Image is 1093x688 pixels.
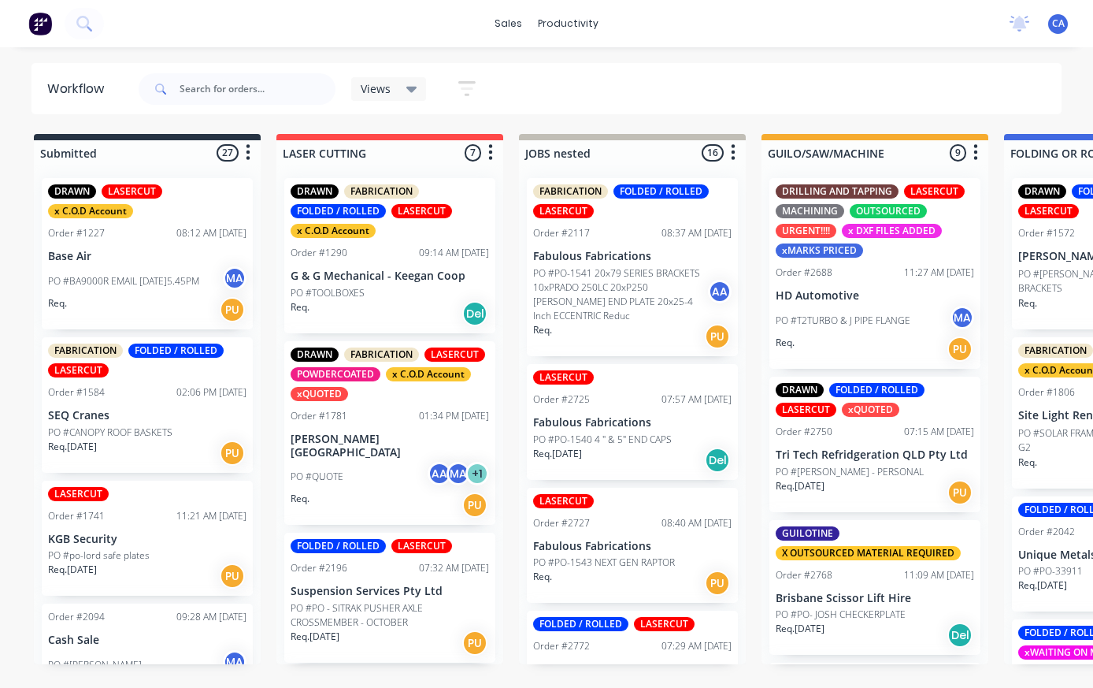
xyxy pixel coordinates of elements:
[533,570,552,584] p: Req.
[28,12,52,35] img: Factory
[176,509,246,523] div: 11:21 AM [DATE]
[842,403,899,417] div: xQUOTED
[291,348,339,362] div: DRAWN
[842,224,942,238] div: x DXF FILES ADDED
[533,250,732,263] p: Fabulous Fabrications
[102,184,162,199] div: LASERCUT
[48,658,142,672] p: PO #[PERSON_NAME]
[284,178,495,333] div: DRAWNFABRICATIONFOLDED / ROLLEDLASERCUTx C.O.D AccountOrder #129009:14 AM [DATE]G & G Mechanical ...
[220,297,245,322] div: PU
[527,178,738,356] div: FABRICATIONFOLDED / ROLLEDLASERCUTOrder #211708:37 AM [DATE]Fabulous FabricationsPO #PO-1541 20x7...
[705,571,730,596] div: PU
[533,494,594,508] div: LASERCUT
[48,509,105,523] div: Order #1741
[48,610,105,624] div: Order #2094
[947,337,973,362] div: PU
[291,470,343,484] p: PO #QUOTE
[533,433,672,447] p: PO #PO-1540 4 " & 5" END CAPS
[661,639,732,653] div: 07:29 AM [DATE]
[829,383,924,397] div: FOLDED / ROLLED
[776,465,924,479] p: PO #[PERSON_NAME] - PERSONAL
[462,493,487,518] div: PU
[48,296,67,311] p: Req.
[48,344,123,358] div: FABRICATION
[291,585,489,598] p: Suspension Services Pty Ltd
[361,80,391,97] span: Views
[533,266,708,323] p: PO #PO-1541 20x79 SERIES BRACKETS 10xPRADO 250LC 20xP250 [PERSON_NAME] END PLATE 20x25-4 Inch ECC...
[769,178,980,369] div: DRILLING AND TAPPINGLASERCUTMACHININGOUTSOURCEDURGENT!!!!x DXF FILES ADDEDxMARKS PRICEDOrder #268...
[1018,385,1075,400] div: Order #1806
[533,540,732,553] p: Fabulous Fabrications
[776,526,839,541] div: GUILOTINE
[176,385,246,400] div: 02:06 PM [DATE]
[462,630,487,656] div: PU
[1018,226,1075,240] div: Order #1572
[776,622,824,636] p: Req. [DATE]
[1018,344,1093,358] div: FABRICATION
[48,549,150,563] p: PO #po-lord safe plates
[776,592,974,605] p: Brisbane Scissor Lift Hire
[291,601,489,630] p: PO #PO - SITRAK PUSHER AXLE CROSSMEMBER - OCTOBER
[1018,564,1083,578] p: PO #PO-33911
[947,480,973,505] div: PU
[42,337,253,473] div: FABRICATIONFOLDED / ROLLEDLASERCUTOrder #158402:06 PM [DATE]SEQ CranesPO #CANOPY ROOF BASKETSReq....
[223,266,246,290] div: MA
[533,184,608,199] div: FABRICATION
[428,462,451,485] div: AA
[776,568,832,582] div: Order #2768
[391,204,452,218] div: LASERCUT
[291,184,339,199] div: DRAWN
[419,246,489,260] div: 09:14 AM [DATE]
[776,479,824,493] p: Req. [DATE]
[344,348,419,362] div: FABRICATION
[776,184,898,199] div: DRILLING AND TAPPING
[291,409,347,423] div: Order #1781
[769,520,980,656] div: GUILOTINEX OUTSOURCED MATERIAL REQUIREDOrder #276811:09 AM [DATE]Brisbane Scissor Lift HirePO #PO...
[776,546,961,560] div: X OUTSOURCED MATERIAL REQUIRED
[776,383,824,397] div: DRAWN
[904,266,974,280] div: 11:27 AM [DATE]
[904,568,974,582] div: 11:09 AM [DATE]
[533,392,590,407] div: Order #2725
[533,556,675,570] p: PO #PO-1543 NEXT GEN RAPTOR
[527,488,738,604] div: LASERCUTOrder #272708:40 AM [DATE]Fabulous FabricationsPO #PO-1543 NEXT GEN RAPTORReq.PU
[661,226,732,240] div: 08:37 AM [DATE]
[1018,296,1037,311] p: Req.
[48,385,105,400] div: Order #1584
[487,12,530,35] div: sales
[530,12,606,35] div: productivity
[776,425,832,439] div: Order #2750
[223,650,246,674] div: MA
[850,204,927,218] div: OUTSOURCED
[48,634,246,647] p: Cash Sale
[220,441,245,466] div: PU
[291,300,309,314] p: Req.
[776,289,974,303] p: HD Automotive
[705,448,730,473] div: Del
[446,462,470,485] div: MA
[533,416,732,430] p: Fabulous Fabrications
[533,617,628,631] div: FOLDED / ROLLED
[776,403,836,417] div: LASERCUT
[776,608,906,622] p: PO #PO- JOSH CHECKERPLATE
[391,539,452,553] div: LASERCUT
[776,224,836,238] div: URGENT!!!!
[776,314,910,328] p: PO #T2TURBO & J PIPE FLANGE
[947,623,973,648] div: Del
[533,447,582,461] p: Req. [DATE]
[1018,456,1037,470] p: Req.
[1018,204,1079,218] div: LASERCUT
[613,184,709,199] div: FOLDED / ROLLED
[128,344,224,358] div: FOLDED / ROLLED
[533,204,594,218] div: LASERCUT
[48,363,109,377] div: LASERCUT
[1052,17,1065,31] span: CA
[48,184,96,199] div: DRAWN
[48,533,246,546] p: KGB Security
[48,226,105,240] div: Order #1227
[47,80,112,99] div: Workflow
[950,306,974,329] div: MA
[48,274,199,288] p: PO #BA9000R EMAIL [DATE]5.45PM
[661,392,732,407] div: 07:57 AM [DATE]
[705,324,730,349] div: PU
